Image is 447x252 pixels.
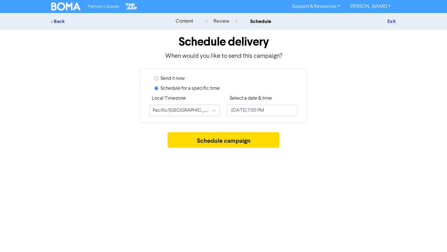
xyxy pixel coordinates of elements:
label: Local Timezone [152,95,186,102]
a: Support & Resources [287,2,345,11]
label: Send it now [160,75,185,82]
div: review [206,18,237,25]
button: Schedule campaign [168,132,280,148]
label: Schedule for a specific time [160,85,220,92]
a: [PERSON_NAME] [345,2,396,11]
div: schedule [250,18,271,25]
div: content [176,18,193,25]
img: The Gap [124,2,138,11]
iframe: Chat Widget [416,222,447,252]
label: Select a date & time [230,95,272,102]
p: When would you like to send this campaign? [51,52,396,61]
img: BOMA Logo [51,2,80,11]
h1: Schedule delivery [51,35,396,49]
div: < Back [51,18,160,25]
span: Premium Libraries: [88,5,120,9]
div: Pacific/[GEOGRAPHIC_DATA] [153,107,209,114]
a: Exit [387,18,396,25]
input: Click to select a date [227,105,298,116]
